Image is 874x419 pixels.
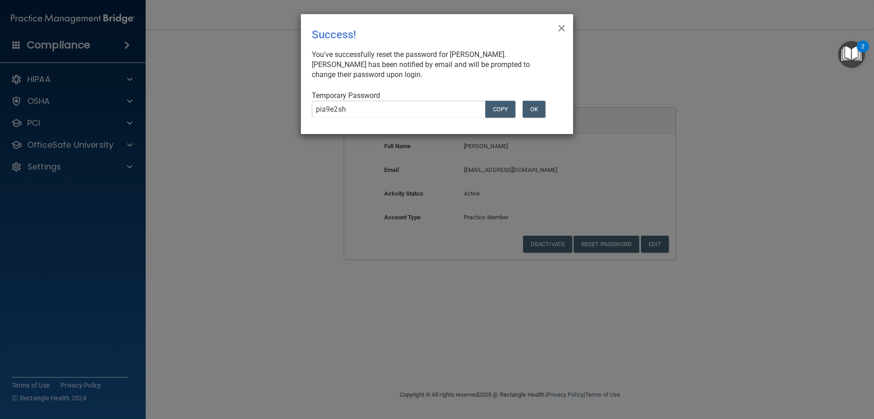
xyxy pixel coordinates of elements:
[838,41,865,68] button: Open Resource Center, 2 new notifications
[312,21,525,48] div: Success!
[716,354,863,391] iframe: Drift Widget Chat Controller
[861,47,864,58] div: 2
[558,18,566,36] span: ×
[523,101,545,118] button: OK
[485,101,515,118] button: COPY
[312,91,380,100] span: Temporary Password
[312,50,555,80] div: You've successfully reset the password for [PERSON_NAME]. [PERSON_NAME] has been notified by emai...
